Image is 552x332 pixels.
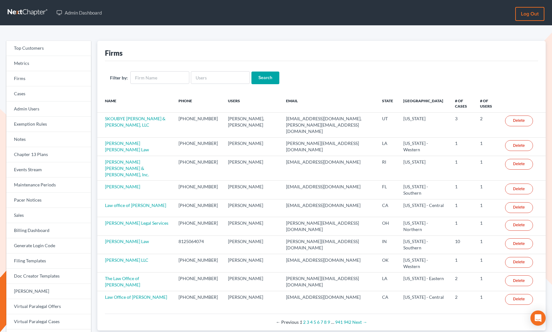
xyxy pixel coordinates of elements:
[377,235,398,254] td: IN
[6,102,91,117] a: Admin Users
[314,319,316,325] a: Page 5
[110,319,533,325] div: Pagination
[281,94,377,113] th: Email
[450,94,475,113] th: # of Cases
[105,203,166,208] a: Law office of [PERSON_NAME]
[173,254,223,272] td: [PHONE_NUMBER]
[450,156,475,181] td: 1
[450,199,475,217] td: 1
[105,48,123,58] div: Firms
[281,156,377,181] td: [EMAIL_ADDRESS][DOMAIN_NAME]
[281,113,377,137] td: [EMAIL_ADDRESS][DOMAIN_NAME], [PERSON_NAME][EMAIL_ADDRESS][DOMAIN_NAME]
[281,199,377,217] td: [EMAIL_ADDRESS][DOMAIN_NAME]
[173,156,223,181] td: [PHONE_NUMBER]
[398,272,450,291] td: [US_STATE] - Eastern
[317,319,320,325] a: Page 6
[377,272,398,291] td: LA
[450,291,475,309] td: 2
[223,272,281,291] td: [PERSON_NAME]
[324,319,327,325] a: Page 8
[475,181,500,199] td: 1
[505,184,533,194] a: Delete
[377,217,398,235] td: OH
[450,217,475,235] td: 1
[398,113,450,137] td: [US_STATE]
[281,291,377,309] td: [EMAIL_ADDRESS][DOMAIN_NAME]
[281,137,377,156] td: [PERSON_NAME][EMAIL_ADDRESS][DOMAIN_NAME]
[377,94,398,113] th: State
[398,217,450,235] td: [US_STATE] - Northern
[505,140,533,151] a: Delete
[450,235,475,254] td: 10
[398,254,450,272] td: [US_STATE] - Western
[281,217,377,235] td: [PERSON_NAME][EMAIL_ADDRESS][DOMAIN_NAME]
[173,272,223,291] td: [PHONE_NUMBER]
[398,156,450,181] td: [US_STATE]
[281,235,377,254] td: [PERSON_NAME][EMAIL_ADDRESS][DOMAIN_NAME]
[352,319,367,325] a: Next page
[398,291,450,309] td: [US_STATE] - Central
[475,235,500,254] td: 1
[398,199,450,217] td: [US_STATE] - Central
[105,184,140,189] a: [PERSON_NAME]
[450,113,475,137] td: 3
[6,71,91,86] a: Firms
[505,257,533,268] a: Delete
[173,181,223,199] td: [PHONE_NUMBER]
[105,257,148,263] a: [PERSON_NAME] LLC
[331,319,334,325] span: …
[475,272,500,291] td: 1
[398,94,450,113] th: [GEOGRAPHIC_DATA]
[475,156,500,181] td: 1
[377,254,398,272] td: OK
[6,86,91,102] a: Cases
[377,181,398,199] td: FL
[335,319,343,325] a: Page 941
[105,239,149,244] a: [PERSON_NAME] Law
[505,275,533,286] a: Delete
[191,71,250,84] input: Users
[505,116,533,126] a: Delete
[377,291,398,309] td: CA
[321,319,323,325] a: Page 7
[475,217,500,235] td: 1
[281,181,377,199] td: [EMAIL_ADDRESS][DOMAIN_NAME]
[303,319,306,325] a: Page 2
[6,254,91,269] a: Filing Templates
[377,113,398,137] td: UT
[173,137,223,156] td: [PHONE_NUMBER]
[6,117,91,132] a: Exemption Rules
[6,269,91,284] a: Doc Creator Templates
[515,7,544,21] a: Log out
[6,56,91,71] a: Metrics
[6,208,91,223] a: Sales
[281,254,377,272] td: [EMAIL_ADDRESS][DOMAIN_NAME]
[105,116,166,128] a: SKOUBYE [PERSON_NAME] & [PERSON_NAME], LLC
[450,272,475,291] td: 2
[6,132,91,147] a: Notes
[450,254,475,272] td: 1
[6,299,91,314] a: Virtual Paralegal Offers
[6,147,91,162] a: Chapter 13 Plans
[307,319,309,325] a: Page 3
[450,181,475,199] td: 1
[6,178,91,193] a: Maintenance Periods
[173,113,223,137] td: [PHONE_NUMBER]
[223,94,281,113] th: Users
[328,319,330,325] a: Page 9
[450,137,475,156] td: 1
[505,294,533,305] a: Delete
[475,94,500,113] th: # of Users
[505,238,533,249] a: Delete
[377,156,398,181] td: RI
[223,254,281,272] td: [PERSON_NAME]
[344,319,351,325] a: Page 942
[105,294,167,300] a: Law Office of [PERSON_NAME]
[173,94,223,113] th: Phone
[173,217,223,235] td: [PHONE_NUMBER]
[223,199,281,217] td: [PERSON_NAME]
[530,310,546,326] div: Open Intercom Messenger
[105,159,149,177] a: [PERSON_NAME] [PERSON_NAME] & [PERSON_NAME], Inc.
[223,137,281,156] td: [PERSON_NAME]
[398,235,450,254] td: [US_STATE] - Southern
